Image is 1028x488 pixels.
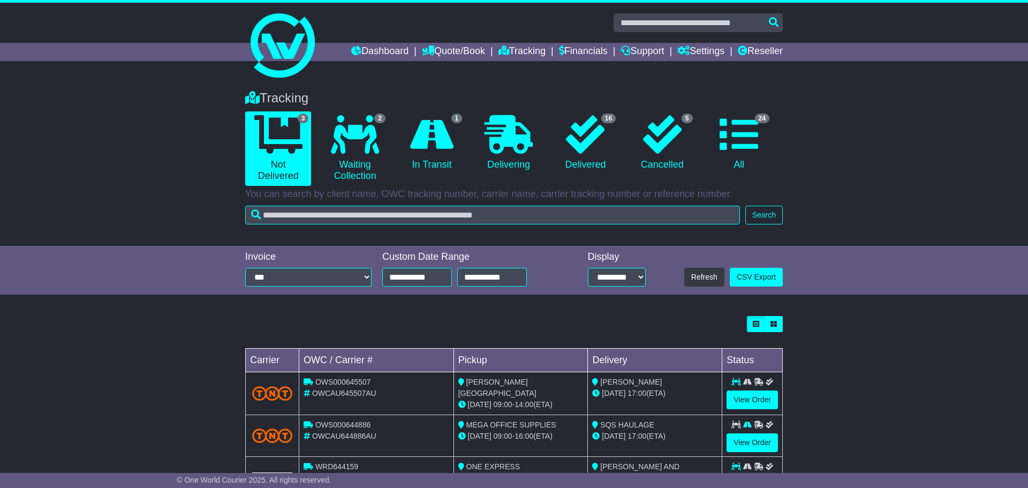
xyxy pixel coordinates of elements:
a: Settings [677,43,724,61]
td: Pickup [453,349,588,372]
div: Custom Date Range [382,251,554,263]
img: TNT_Domestic.png [252,386,292,401]
span: © One World Courier 2025. All rights reserved. [177,476,331,484]
span: 16 [601,114,616,123]
a: Delivering [475,111,541,175]
div: Tracking [240,91,788,106]
a: 1 In Transit [399,111,465,175]
span: 3 [298,114,309,123]
span: 16:00 [515,432,533,440]
span: [DATE] [468,432,492,440]
span: [DATE] [468,400,492,409]
td: Carrier [246,349,299,372]
a: Tracking [498,43,546,61]
div: Invoice [245,251,372,263]
a: 2 Waiting Collection [322,111,388,186]
a: Support [621,43,664,61]
a: CSV Export [730,268,783,287]
span: WRD644159 [315,462,358,471]
span: SQS HAULAGE [600,421,654,429]
div: (ETA) [592,431,717,442]
span: [PERSON_NAME] AND [PERSON_NAME] CONSTRUCTION [592,462,716,482]
span: [PERSON_NAME] [600,378,662,386]
span: 14:00 [515,400,533,409]
span: 24 [755,114,769,123]
div: - (ETA) [458,431,584,442]
div: - (ETA) [458,399,584,410]
button: Search [745,206,783,224]
a: View Order [727,433,778,452]
a: 16 Delivered [553,111,618,175]
div: Display [588,251,646,263]
span: ONE EXPRESS [466,462,520,471]
span: MEGA OFFICE SUPPLIES [466,421,556,429]
span: [PERSON_NAME] [GEOGRAPHIC_DATA] [458,378,536,397]
span: 09:00 [494,400,512,409]
td: Delivery [588,349,722,372]
span: 17:00 [628,389,646,397]
td: Status [722,349,783,372]
span: [DATE] [602,389,625,397]
button: Refresh [684,268,724,287]
a: 24 All [706,111,772,175]
span: OWS000645507 [315,378,371,386]
span: OWCAU645507AU [312,389,376,397]
span: 1 [451,114,463,123]
a: Reseller [738,43,783,61]
img: GetCarrierServiceLogo [252,472,292,484]
span: 5 [682,114,693,123]
a: 3 Not Delivered [245,111,311,186]
span: OWCAU644886AU [312,432,376,440]
a: 5 Cancelled [629,111,695,175]
a: Dashboard [351,43,409,61]
span: [DATE] [602,432,625,440]
span: 2 [374,114,385,123]
span: 09:00 [494,432,512,440]
span: OWS000644886 [315,421,371,429]
span: 17:00 [628,432,646,440]
p: You can search by client name, OWC tracking number, carrier name, carrier tracking number or refe... [245,189,783,200]
td: OWC / Carrier # [299,349,454,372]
a: Quote/Book [422,43,485,61]
div: (ETA) [592,388,717,399]
a: Financials [559,43,608,61]
img: TNT_Domestic.png [252,429,292,443]
a: View Order [727,391,778,409]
